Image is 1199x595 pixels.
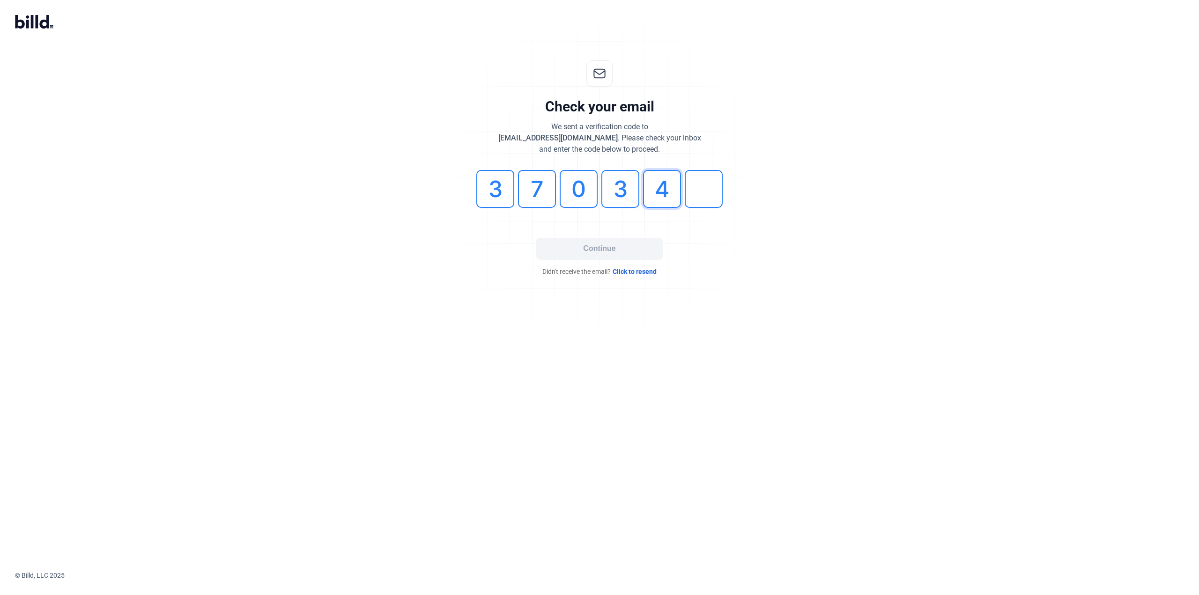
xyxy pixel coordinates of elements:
span: Click to resend [613,267,657,276]
button: Continue [536,238,663,259]
div: Didn't receive the email? [459,267,740,276]
div: © Billd, LLC 2025 [15,571,1199,580]
div: We sent a verification code to . Please check your inbox and enter the code below to proceed. [498,121,701,155]
div: Check your email [545,98,654,116]
span: [EMAIL_ADDRESS][DOMAIN_NAME] [498,133,618,142]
